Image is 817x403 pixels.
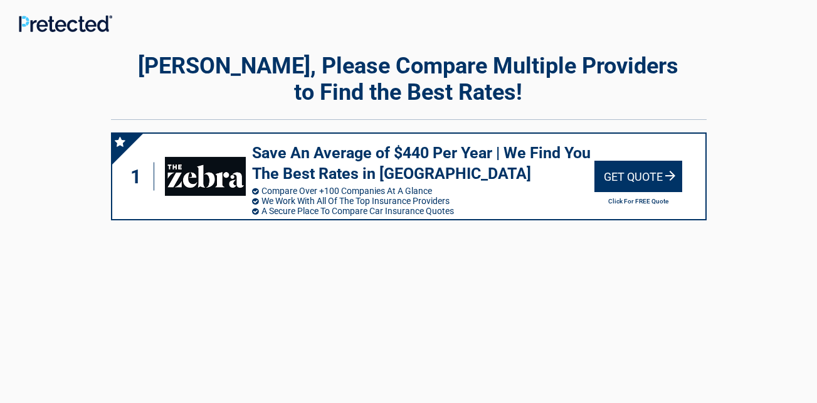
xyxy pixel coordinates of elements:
h2: Click For FREE Quote [594,198,682,205]
h2: [PERSON_NAME], Please Compare Multiple Providers to Find the Best Rates! [111,53,707,105]
li: We Work With All Of The Top Insurance Providers [252,196,594,206]
div: 1 [125,163,155,191]
li: Compare Over +100 Companies At A Glance [252,186,594,196]
h3: Save An Average of $440 Per Year | We Find You The Best Rates in [GEOGRAPHIC_DATA] [252,143,594,184]
li: A Secure Place To Compare Car Insurance Quotes [252,206,594,216]
img: thezebra's logo [165,157,245,196]
div: Get Quote [594,161,682,192]
img: Main Logo [19,15,112,32]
